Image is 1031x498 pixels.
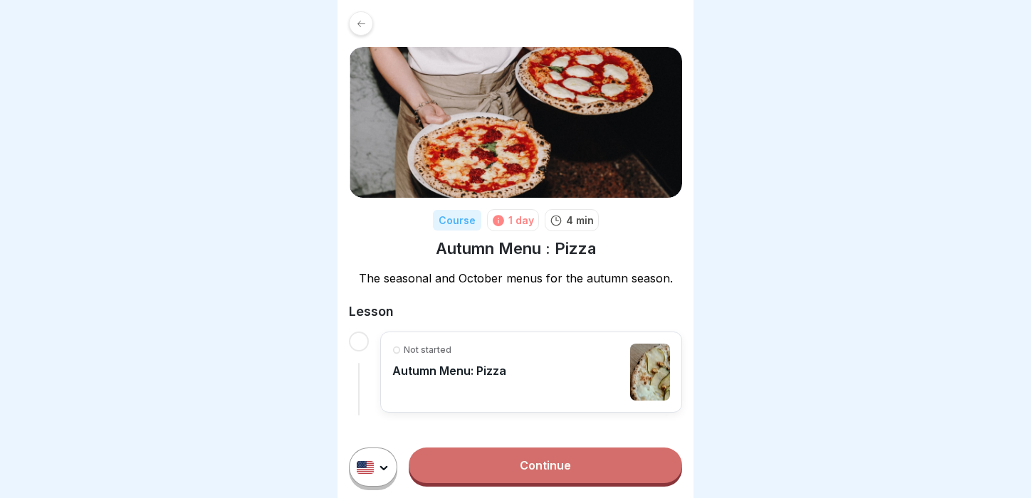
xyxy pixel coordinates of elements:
p: Not started [404,344,451,356]
p: The seasonal and October menus for the autumn season. [349,270,682,286]
p: Autumn Menu: Pizza [392,364,506,378]
h1: Autumn Menu : Pizza [436,238,596,259]
h2: Lesson [349,303,682,320]
img: i97tb33x8rkir7d72jy3i19l.png [630,344,670,401]
div: Course [433,210,481,231]
div: 1 day [508,213,534,228]
img: us.svg [357,461,374,474]
p: 4 min [566,213,594,228]
a: Not startedAutumn Menu: Pizza [392,344,670,401]
img: gigntzqtjbmfaqrmkhd4k4h3.png [349,47,682,198]
a: Continue [409,447,682,483]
